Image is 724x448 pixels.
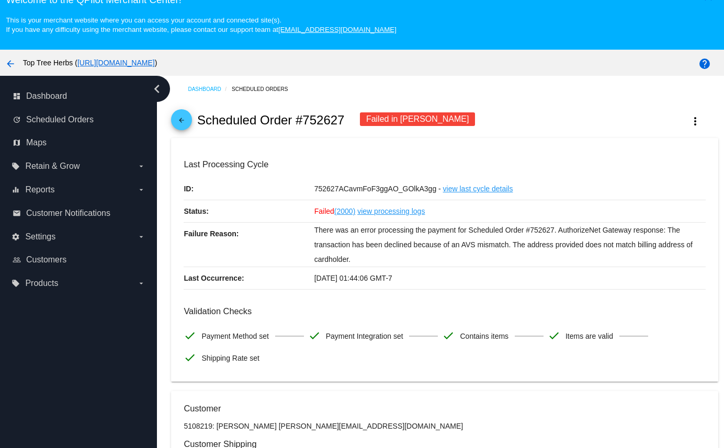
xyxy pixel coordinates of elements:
span: Contains items [460,325,508,347]
i: update [13,116,21,124]
i: people_outline [13,256,21,264]
span: Customers [26,255,66,265]
i: map [13,139,21,147]
a: [EMAIL_ADDRESS][DOMAIN_NAME] [278,26,397,33]
i: arrow_drop_down [137,162,145,170]
span: Shipping Rate set [201,347,259,369]
a: [URL][DOMAIN_NAME] [77,59,155,67]
a: people_outline Customers [13,251,145,268]
i: local_offer [12,279,20,288]
i: chevron_left [149,81,165,97]
small: This is your merchant website where you can access your account and connected site(s). If you hav... [6,16,396,33]
p: 5108219: [PERSON_NAME] [PERSON_NAME][EMAIL_ADDRESS][DOMAIN_NAME] [184,422,705,430]
mat-icon: check [184,329,196,342]
mat-icon: check [548,329,560,342]
i: equalizer [12,186,20,194]
a: Dashboard [188,81,232,97]
a: update Scheduled Orders [13,111,145,128]
h3: Last Processing Cycle [184,159,705,169]
mat-icon: check [442,329,455,342]
mat-icon: arrow_back [4,58,17,70]
div: Failed in [PERSON_NAME] [360,112,476,126]
p: There was an error processing the payment for Scheduled Order #752627. AuthorizeNet Gateway respo... [314,223,706,267]
h3: Customer [184,404,705,413]
h2: Scheduled Order #752627 [197,113,345,128]
a: email Customer Notifications [13,205,145,222]
span: Scheduled Orders [26,115,94,124]
span: Payment Integration set [326,325,403,347]
span: 752627ACavmFoF3ggAO_GOlkA3gg - [314,185,441,193]
span: Customer Notifications [26,209,110,218]
span: Settings [25,232,55,242]
i: local_offer [12,162,20,170]
p: ID: [184,178,314,200]
a: (2000) [334,200,355,222]
mat-icon: more_vert [689,115,702,128]
i: arrow_drop_down [137,233,145,241]
span: Items are valid [565,325,613,347]
span: Top Tree Herbs ( ) [23,59,157,67]
a: Scheduled Orders [232,81,297,97]
a: view last cycle details [443,178,513,200]
span: Reports [25,185,54,194]
span: Dashboard [26,91,67,101]
i: email [13,209,21,217]
i: dashboard [13,92,21,100]
a: dashboard Dashboard [13,88,145,105]
span: Payment Method set [201,325,268,347]
span: Failed [314,207,356,215]
a: view processing logs [357,200,425,222]
i: settings [12,233,20,241]
p: Last Occurrence: [184,267,314,289]
mat-icon: help [698,58,711,70]
p: Status: [184,200,314,222]
p: Failure Reason: [184,223,314,245]
span: Products [25,279,58,288]
i: arrow_drop_down [137,279,145,288]
span: Maps [26,138,47,147]
span: [DATE] 01:44:06 GMT-7 [314,274,392,282]
a: map Maps [13,134,145,151]
mat-icon: check [308,329,321,342]
i: arrow_drop_down [137,186,145,194]
mat-icon: arrow_back [175,117,188,129]
mat-icon: check [184,351,196,364]
h3: Validation Checks [184,306,705,316]
span: Retain & Grow [25,162,80,171]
